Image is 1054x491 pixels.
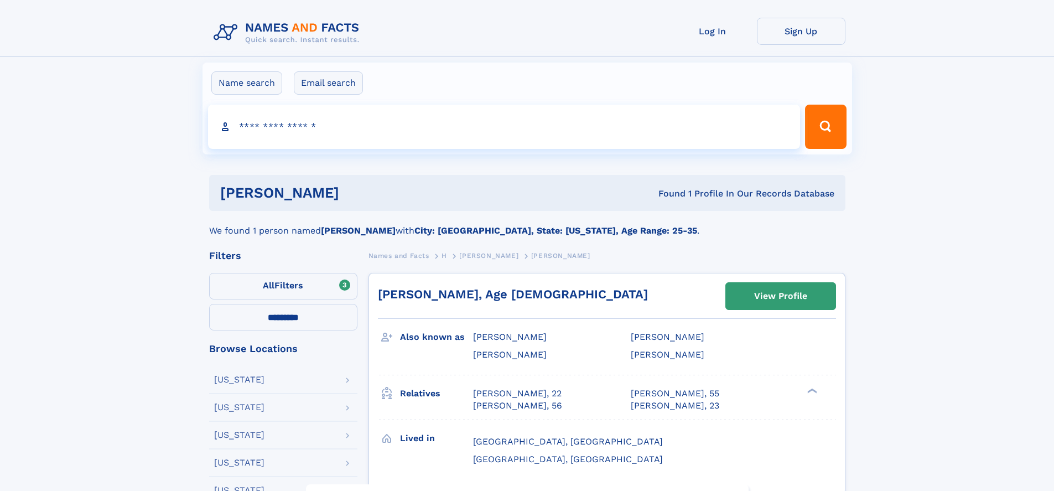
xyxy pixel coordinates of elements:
[209,18,368,48] img: Logo Names and Facts
[631,400,719,412] a: [PERSON_NAME], 23
[400,328,473,347] h3: Also known as
[400,429,473,448] h3: Lived in
[473,332,547,342] span: [PERSON_NAME]
[321,225,396,236] b: [PERSON_NAME]
[209,273,357,299] label: Filters
[668,18,757,45] a: Log In
[263,280,274,291] span: All
[214,403,264,412] div: [US_STATE]
[631,349,704,360] span: [PERSON_NAME]
[414,225,697,236] b: City: [GEOGRAPHIC_DATA], State: [US_STATE], Age Range: 25-35
[473,454,663,464] span: [GEOGRAPHIC_DATA], [GEOGRAPHIC_DATA]
[459,249,518,262] a: [PERSON_NAME]
[473,436,663,447] span: [GEOGRAPHIC_DATA], [GEOGRAPHIC_DATA]
[459,252,518,260] span: [PERSON_NAME]
[726,283,835,309] a: View Profile
[442,252,447,260] span: H
[473,387,562,400] a: [PERSON_NAME], 22
[473,400,562,412] a: [PERSON_NAME], 56
[757,18,845,45] a: Sign Up
[378,287,648,301] a: [PERSON_NAME], Age [DEMOGRAPHIC_DATA]
[214,375,264,384] div: [US_STATE]
[220,186,499,200] h1: [PERSON_NAME]
[208,105,801,149] input: search input
[473,349,547,360] span: [PERSON_NAME]
[211,71,282,95] label: Name search
[209,344,357,354] div: Browse Locations
[805,105,846,149] button: Search Button
[209,251,357,261] div: Filters
[754,283,807,309] div: View Profile
[214,431,264,440] div: [US_STATE]
[499,188,834,200] div: Found 1 Profile In Our Records Database
[209,211,845,237] div: We found 1 person named with .
[368,249,429,262] a: Names and Facts
[531,252,590,260] span: [PERSON_NAME]
[214,458,264,467] div: [US_STATE]
[631,332,704,342] span: [PERSON_NAME]
[631,387,719,400] a: [PERSON_NAME], 55
[294,71,363,95] label: Email search
[400,384,473,403] h3: Relatives
[442,249,447,262] a: H
[804,387,818,394] div: ❯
